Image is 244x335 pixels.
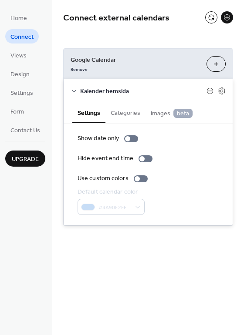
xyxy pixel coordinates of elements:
span: Images [151,109,193,118]
a: Home [5,10,32,25]
a: Settings [5,85,38,100]
span: Settings [10,89,33,98]
div: Hide event end time [78,154,133,163]
button: Settings [72,102,105,123]
button: Images beta [146,102,198,123]
span: Connect [10,33,34,42]
a: Views [5,48,32,62]
div: Use custom colors [78,174,129,183]
span: Contact Us [10,126,40,135]
span: beta [173,109,193,118]
button: Upgrade [5,151,45,167]
span: Home [10,14,27,23]
span: Design [10,70,30,79]
span: Remove [71,67,88,73]
a: Form [5,104,29,118]
div: Show date only [78,134,119,143]
span: Upgrade [12,155,39,164]
span: Views [10,51,27,60]
span: Form [10,107,24,117]
a: Design [5,67,35,81]
a: Contact Us [5,123,45,137]
a: Connect [5,29,39,44]
span: Google Calendar [71,56,200,65]
div: Default calendar color [78,188,143,197]
button: Categories [105,102,146,122]
span: Kalender hemsida [80,87,207,96]
span: Connect external calendars [63,10,169,27]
